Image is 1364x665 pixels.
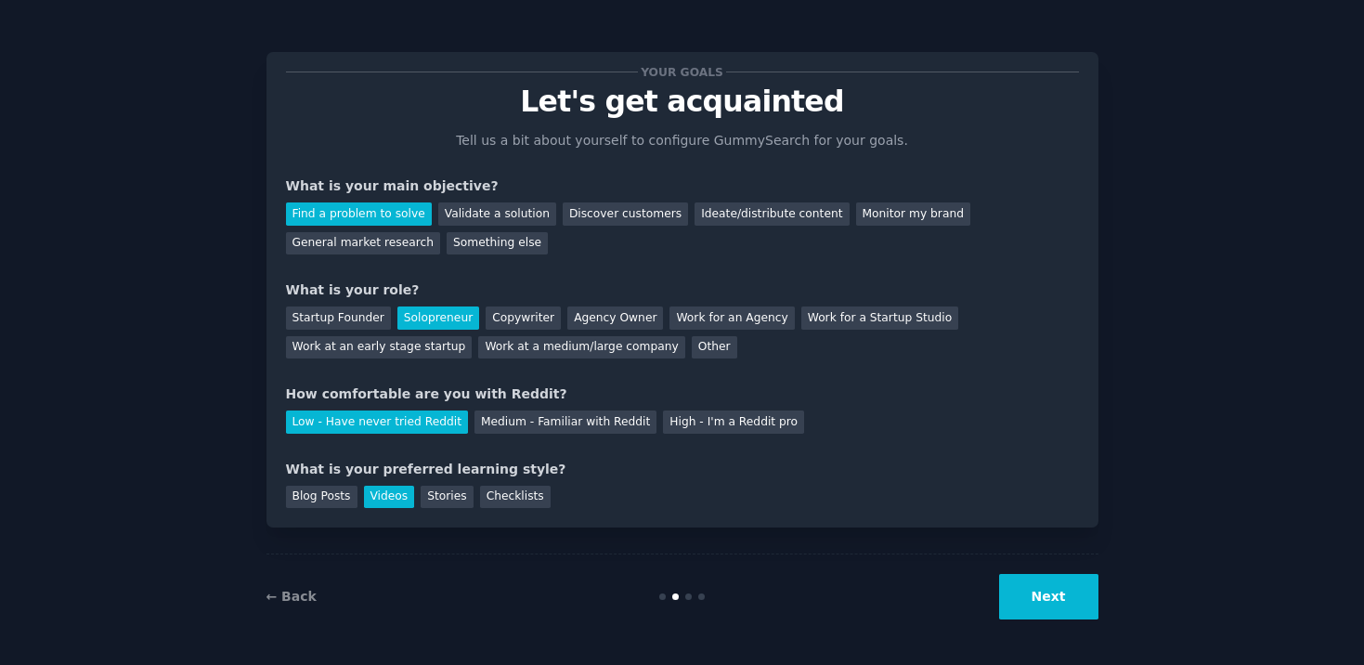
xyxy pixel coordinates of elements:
[478,336,684,359] div: Work at a medium/large company
[266,589,317,604] a: ← Back
[669,306,794,330] div: Work for an Agency
[286,176,1079,196] div: What is your main objective?
[448,131,916,150] p: Tell us a bit about yourself to configure GummySearch for your goals.
[286,85,1079,118] p: Let's get acquainted
[286,336,473,359] div: Work at an early stage startup
[286,232,441,255] div: General market research
[286,411,468,434] div: Low - Have never tried Reddit
[638,62,727,82] span: Your goals
[286,280,1079,300] div: What is your role?
[563,202,688,226] div: Discover customers
[567,306,663,330] div: Agency Owner
[480,486,551,509] div: Checklists
[364,486,415,509] div: Videos
[999,574,1098,619] button: Next
[692,336,737,359] div: Other
[286,460,1079,479] div: What is your preferred learning style?
[421,486,473,509] div: Stories
[447,232,548,255] div: Something else
[286,385,1079,404] div: How comfortable are you with Reddit?
[486,306,561,330] div: Copywriter
[286,202,432,226] div: Find a problem to solve
[663,411,804,434] div: High - I'm a Reddit pro
[438,202,556,226] div: Validate a solution
[286,306,391,330] div: Startup Founder
[286,486,357,509] div: Blog Posts
[695,202,849,226] div: Ideate/distribute content
[474,411,656,434] div: Medium - Familiar with Reddit
[856,202,970,226] div: Monitor my brand
[801,306,958,330] div: Work for a Startup Studio
[397,306,479,330] div: Solopreneur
